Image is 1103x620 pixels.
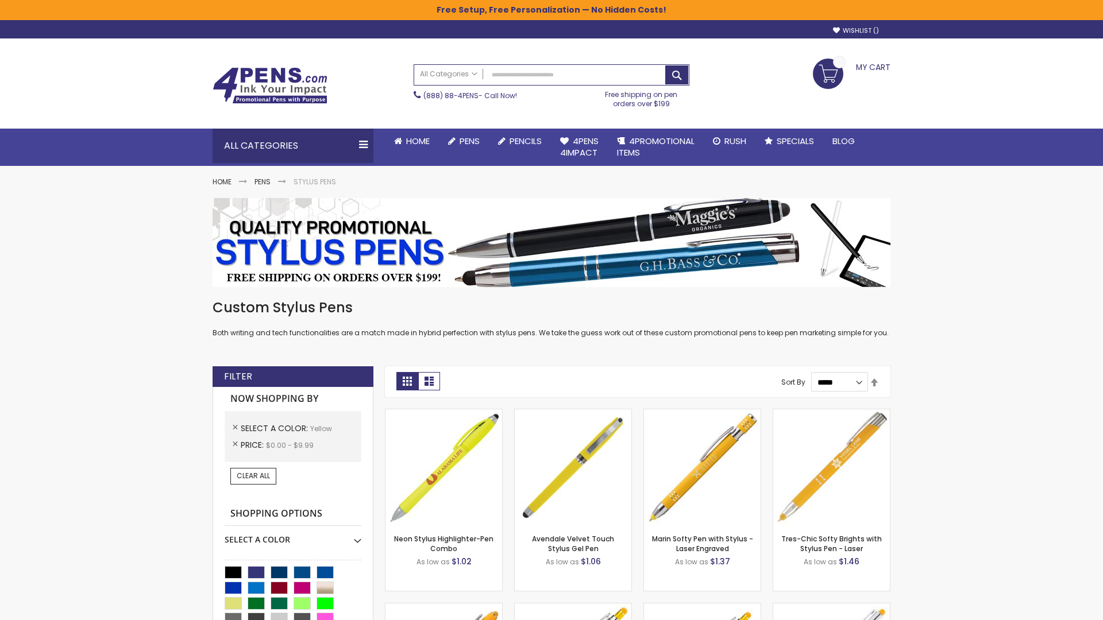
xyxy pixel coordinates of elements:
[394,534,493,553] a: Neon Stylus Highlighter-Pen Combo
[773,409,890,526] img: Tres-Chic Softy Brights with Stylus Pen - Laser-Yellow
[224,370,252,383] strong: Filter
[781,377,805,387] label: Sort By
[644,603,761,613] a: Phoenix Softy Brights Gel with Stylus Pen - Laser-Yellow
[777,135,814,147] span: Specials
[560,135,599,158] span: 4Pens 4impact
[551,129,608,166] a: 4Pens4impact
[644,409,761,418] a: Marin Softy Pen with Stylus - Laser Engraved-Yellow
[237,471,270,480] span: Clear All
[704,129,755,154] a: Rush
[710,556,730,567] span: $1.37
[515,409,631,418] a: Avendale Velvet Touch Stylus Gel Pen-Yellow
[225,387,361,411] strong: Now Shopping by
[489,129,551,154] a: Pencils
[839,556,859,567] span: $1.46
[385,409,502,418] a: Neon Stylus Highlighter-Pen Combo-Yellow
[385,409,502,526] img: Neon Stylus Highlighter-Pen Combo-Yellow
[213,129,373,163] div: All Categories
[254,177,271,187] a: Pens
[804,557,837,567] span: As low as
[213,177,232,187] a: Home
[396,372,418,390] strong: Grid
[385,129,439,154] a: Home
[230,468,276,484] a: Clear All
[452,556,472,567] span: $1.02
[755,129,823,154] a: Specials
[773,409,890,418] a: Tres-Chic Softy Brights with Stylus Pen - Laser-Yellow
[310,424,332,433] span: Yellow
[225,502,361,526] strong: Shopping Options
[213,198,890,287] img: Stylus Pens
[593,86,690,108] div: Free shipping on pen orders over $199
[213,299,890,317] h1: Custom Stylus Pens
[266,440,314,450] span: $0.00 - $9.99
[532,534,614,553] a: Avendale Velvet Touch Stylus Gel Pen
[423,91,517,100] span: - Call Now!
[414,65,483,84] a: All Categories
[294,177,336,187] strong: Stylus Pens
[515,603,631,613] a: Phoenix Softy Brights with Stylus Pen - Laser-Yellow
[423,91,479,100] a: (888) 88-4PENS
[406,135,430,147] span: Home
[385,603,502,613] a: Ellipse Softy Brights with Stylus Pen - Laser-Yellow
[608,129,704,166] a: 4PROMOTIONALITEMS
[832,135,855,147] span: Blog
[241,423,310,434] span: Select A Color
[510,135,542,147] span: Pencils
[652,534,753,553] a: Marin Softy Pen with Stylus - Laser Engraved
[420,69,477,79] span: All Categories
[241,439,266,451] span: Price
[833,26,879,35] a: Wishlist
[724,135,746,147] span: Rush
[439,129,489,154] a: Pens
[581,556,601,567] span: $1.06
[546,557,579,567] span: As low as
[213,67,327,104] img: 4Pens Custom Pens and Promotional Products
[781,534,882,553] a: Tres-Chic Softy Brights with Stylus Pen - Laser
[416,557,450,567] span: As low as
[460,135,480,147] span: Pens
[225,526,361,545] div: Select A Color
[823,129,864,154] a: Blog
[644,409,761,526] img: Marin Softy Pen with Stylus - Laser Engraved-Yellow
[773,603,890,613] a: Tres-Chic Softy with Stylus Top Pen - ColorJet-Yellow
[675,557,708,567] span: As low as
[213,299,890,338] div: Both writing and tech functionalities are a match made in hybrid perfection with stylus pens. We ...
[515,409,631,526] img: Avendale Velvet Touch Stylus Gel Pen-Yellow
[617,135,695,158] span: 4PROMOTIONAL ITEMS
